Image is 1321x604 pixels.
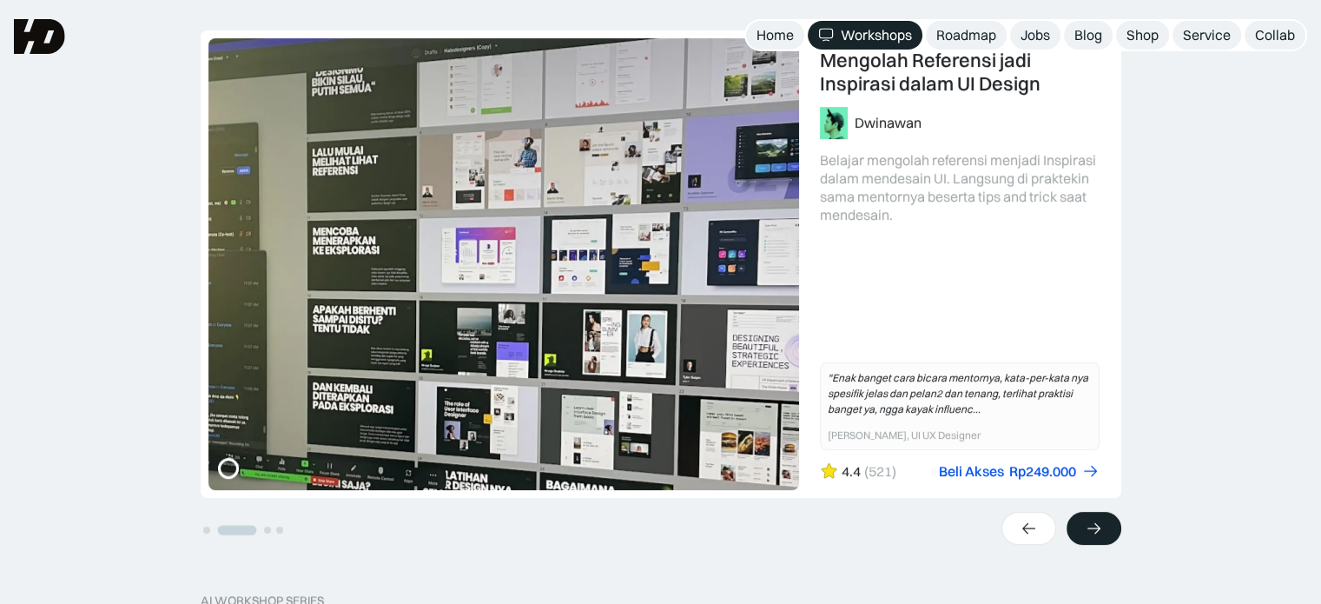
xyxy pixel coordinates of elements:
[201,521,286,536] ul: Select a slide to show
[808,21,922,50] a: Workshops
[746,21,804,50] a: Home
[841,26,912,44] div: Workshops
[864,462,896,481] div: (521)
[1064,21,1113,50] a: Blog
[1010,21,1060,50] a: Jobs
[1183,26,1231,44] div: Service
[1126,26,1159,44] div: Shop
[1255,26,1295,44] div: Collab
[264,527,271,534] button: Go to slide 3
[1074,26,1102,44] div: Blog
[1116,21,1169,50] a: Shop
[842,462,861,481] div: 4.4
[756,26,794,44] div: Home
[1245,21,1305,50] a: Collab
[203,527,210,534] button: Go to slide 1
[939,462,1004,481] div: Beli Akses
[1172,21,1241,50] a: Service
[936,26,996,44] div: Roadmap
[276,527,283,534] button: Go to slide 4
[1009,462,1076,481] div: Rp249.000
[926,21,1007,50] a: Roadmap
[1020,26,1050,44] div: Jobs
[201,30,1121,498] div: 2 of 4
[217,526,256,535] button: Go to slide 2
[939,462,1100,481] a: Beli AksesRp249.000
